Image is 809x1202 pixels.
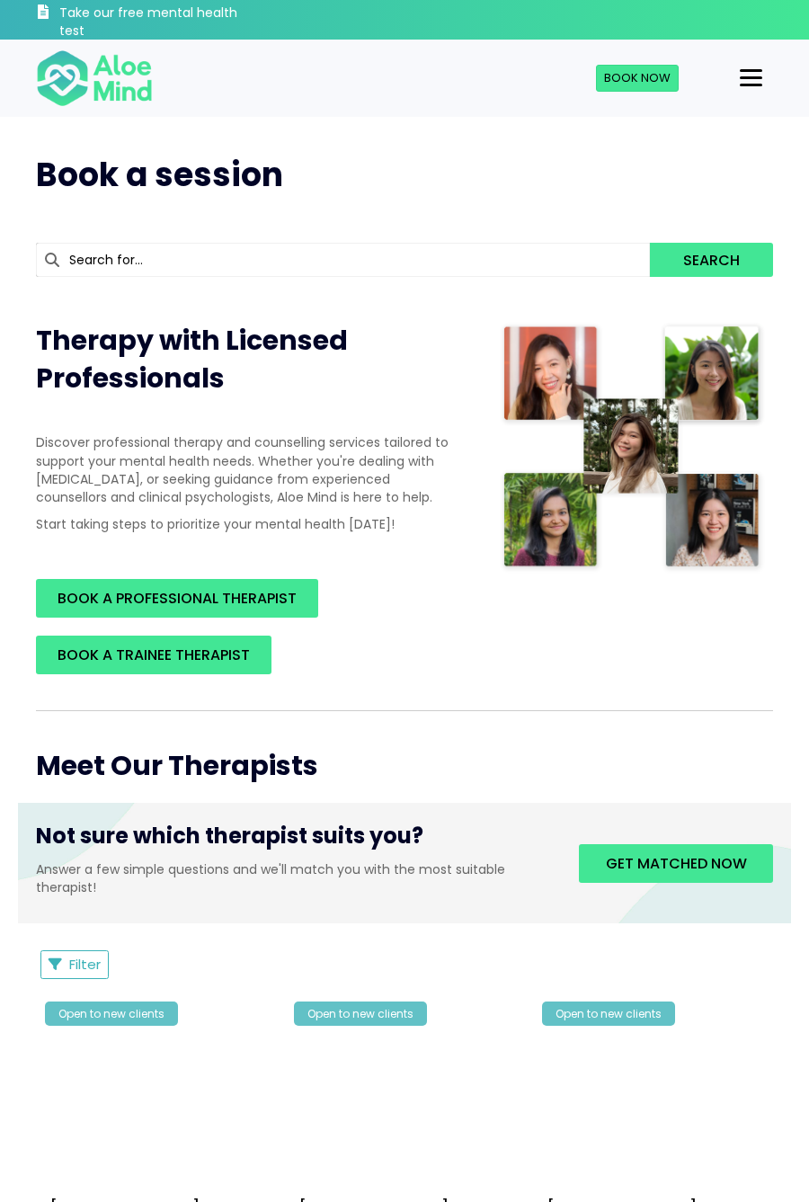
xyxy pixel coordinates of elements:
[542,1002,675,1026] div: Open to new clients
[40,950,109,979] button: Filter Listings
[551,1011,732,1191] img: IMG_3049 – Joanne Lee
[36,860,552,897] p: Answer a few simple questions and we'll match you with the most suitable therapist!
[36,579,318,618] a: BOOK A PROFESSIONAL THERAPIST
[36,152,283,198] span: Book a session
[69,955,101,974] span: Filter
[36,433,464,506] p: Discover professional therapy and counselling services tailored to support your mental health nee...
[59,4,260,40] h3: Take our free mental health test
[733,63,769,93] button: Menu
[596,65,679,92] a: Book Now
[36,746,318,785] span: Meet Our Therapists
[606,853,747,874] span: Get matched now
[294,1002,427,1026] div: Open to new clients
[36,515,464,533] p: Start taking steps to prioritize your mental health [DATE]!
[303,1011,484,1191] img: IMG_1660 – Tracy Kwah
[579,844,773,883] a: Get matched now
[36,636,271,674] a: BOOK A TRAINEE THERAPIST
[36,821,552,860] h3: Not sure which therapist suits you?
[58,645,250,665] span: BOOK A TRAINEE THERAPIST
[36,4,260,40] a: Take our free mental health test
[58,588,297,609] span: BOOK A PROFESSIONAL THERAPIST
[604,69,671,86] span: Book Now
[45,1002,178,1026] div: Open to new clients
[36,243,650,277] input: Search for...
[54,1011,235,1191] img: Aloe Mind Profile Pic – Christie Yong Kar Xin
[650,243,773,277] button: Search
[36,49,153,108] img: Aloe mind Logo
[36,321,348,397] span: Therapy with Licensed Professionals
[500,322,765,574] img: Therapist collage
